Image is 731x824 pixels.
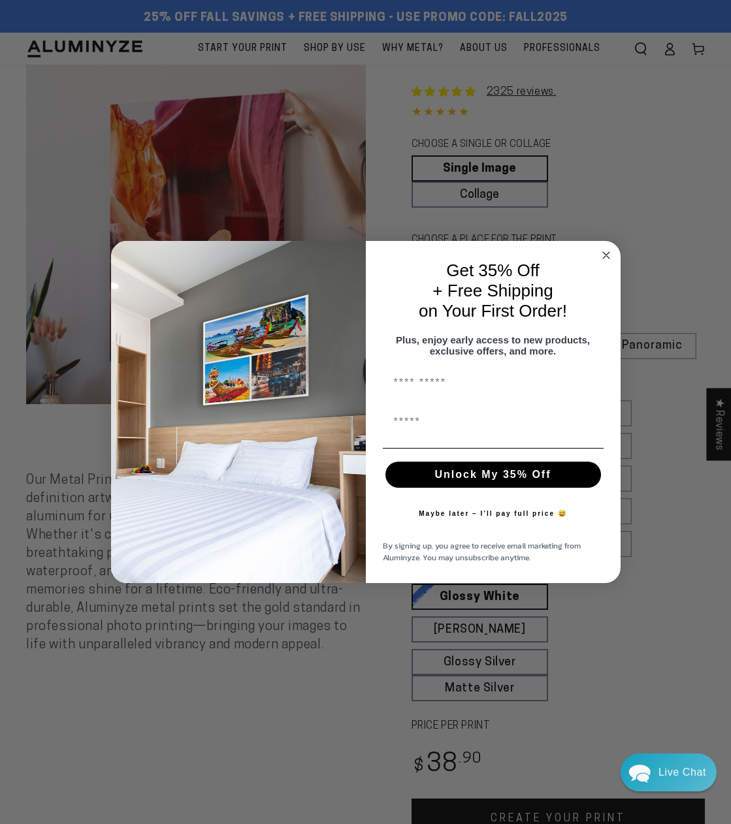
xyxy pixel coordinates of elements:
[598,247,614,263] button: Close dialog
[412,501,574,527] button: Maybe later – I’ll pay full price 😅
[658,753,706,791] div: Contact Us Directly
[621,753,717,791] div: Chat widget toggle
[446,261,540,280] span: Get 35% Off
[419,301,567,321] span: on Your First Order!
[432,281,553,300] span: + Free Shipping
[383,540,581,563] span: By signing up, you agree to receive email marketing from Aluminyze. You may unsubscribe anytime.
[111,241,366,583] img: 728e4f65-7e6c-44e2-b7d1-0292a396982f.jpeg
[385,462,601,488] button: Unlock My 35% Off
[383,448,604,449] img: underline
[396,334,590,357] span: Plus, enjoy early access to new products, exclusive offers, and more.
